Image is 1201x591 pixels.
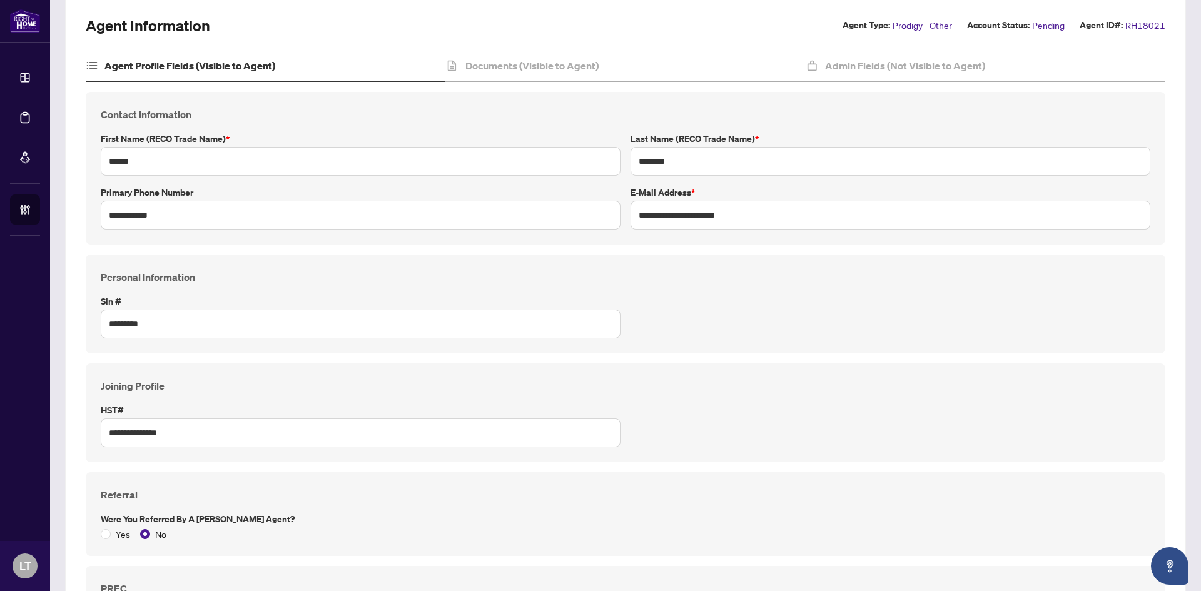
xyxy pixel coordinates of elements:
[1032,18,1065,33] span: Pending
[825,58,985,73] h4: Admin Fields (Not Visible to Agent)
[101,512,1150,526] label: Were you referred by a [PERSON_NAME] Agent?
[101,378,1150,393] h4: Joining Profile
[631,132,1150,146] label: Last Name (RECO Trade Name)
[101,186,621,200] label: Primary Phone Number
[1125,18,1165,33] span: RH18021
[101,107,1150,122] h4: Contact Information
[1151,547,1188,585] button: Open asap
[843,18,890,33] label: Agent Type:
[101,132,621,146] label: First Name (RECO Trade Name)
[104,58,275,73] h4: Agent Profile Fields (Visible to Agent)
[1080,18,1123,33] label: Agent ID#:
[101,403,621,417] label: HST#
[465,58,599,73] h4: Documents (Visible to Agent)
[967,18,1030,33] label: Account Status:
[893,18,952,33] span: Prodigy - Other
[101,270,1150,285] h4: Personal Information
[111,527,135,541] span: Yes
[631,186,1150,200] label: E-mail Address
[10,9,40,33] img: logo
[150,527,171,541] span: No
[101,487,1150,502] h4: Referral
[86,16,210,36] h2: Agent Information
[101,295,621,308] label: Sin #
[19,557,31,575] span: LT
